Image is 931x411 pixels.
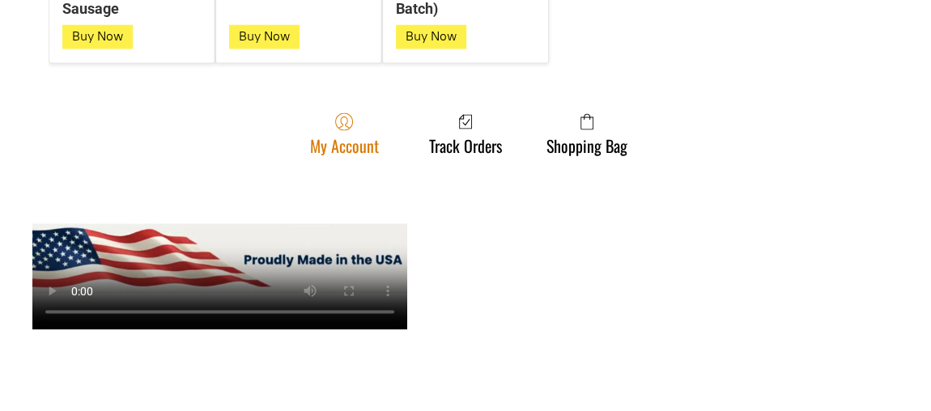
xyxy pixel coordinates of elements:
button: Buy Now [396,24,466,49]
a: Track Orders [421,112,510,155]
span: Buy Now [72,28,123,44]
a: My Account [302,112,387,155]
button: Buy Now [229,24,300,49]
a: Shopping Bag [538,112,636,155]
span: Buy Now [406,28,457,44]
span: Buy Now [239,28,290,44]
button: Buy Now [62,24,133,49]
